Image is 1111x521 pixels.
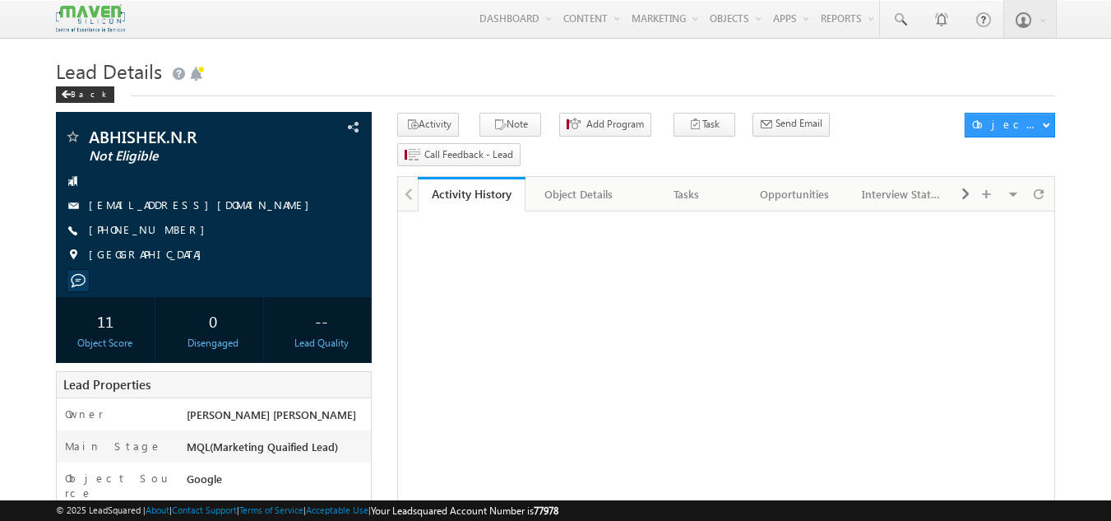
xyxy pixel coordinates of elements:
div: Interview Status [862,184,942,204]
div: Tasks [646,184,726,204]
span: 77978 [534,505,558,517]
span: Send Email [775,116,822,131]
a: Object Details [525,177,633,212]
div: Object Details [539,184,618,204]
div: MQL(Marketing Quaified Lead) [183,439,372,462]
span: Lead Details [56,58,162,84]
a: Terms of Service [239,505,303,515]
div: 0 [168,305,259,336]
button: Call Feedback - Lead [397,143,521,167]
label: Main Stage [65,439,162,454]
div: Disengaged [168,336,259,351]
button: Object Actions [965,113,1055,137]
div: Back [56,86,114,103]
div: Activity History [430,186,513,202]
span: Call Feedback - Lead [424,147,513,162]
div: Object Score [60,336,151,351]
label: Object Source [65,471,171,500]
div: -- [275,305,367,336]
label: Owner [65,407,104,421]
div: Google [183,471,372,494]
a: [EMAIL_ADDRESS][DOMAIN_NAME] [89,198,317,212]
a: Acceptable Use [306,505,368,515]
div: 11 [60,305,151,336]
span: Your Leadsquared Account Number is [371,505,558,517]
span: ABHISHEK.N.R [89,128,284,145]
button: Send Email [752,113,830,137]
a: Back [56,86,123,100]
span: [PERSON_NAME] [PERSON_NAME] [187,407,356,421]
a: Contact Support [172,505,237,515]
button: Add Program [559,113,651,137]
button: Note [479,113,541,137]
a: Interview Status [849,177,956,212]
button: Task [674,113,735,137]
a: Opportunities [741,177,849,212]
a: Activity History [418,177,525,212]
span: Add Program [586,117,644,132]
span: Lead Properties [63,376,150,393]
span: Not Eligible [89,148,284,165]
a: Tasks [633,177,741,212]
span: [PHONE_NUMBER] [89,222,213,239]
div: Lead Quality [275,336,367,351]
span: © 2025 LeadSquared | | | | | [56,503,558,519]
a: About [146,505,169,515]
div: Opportunities [754,184,834,204]
span: [GEOGRAPHIC_DATA] [89,247,210,263]
div: Object Actions [972,117,1042,132]
img: Custom Logo [56,4,125,33]
button: Activity [397,113,459,137]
